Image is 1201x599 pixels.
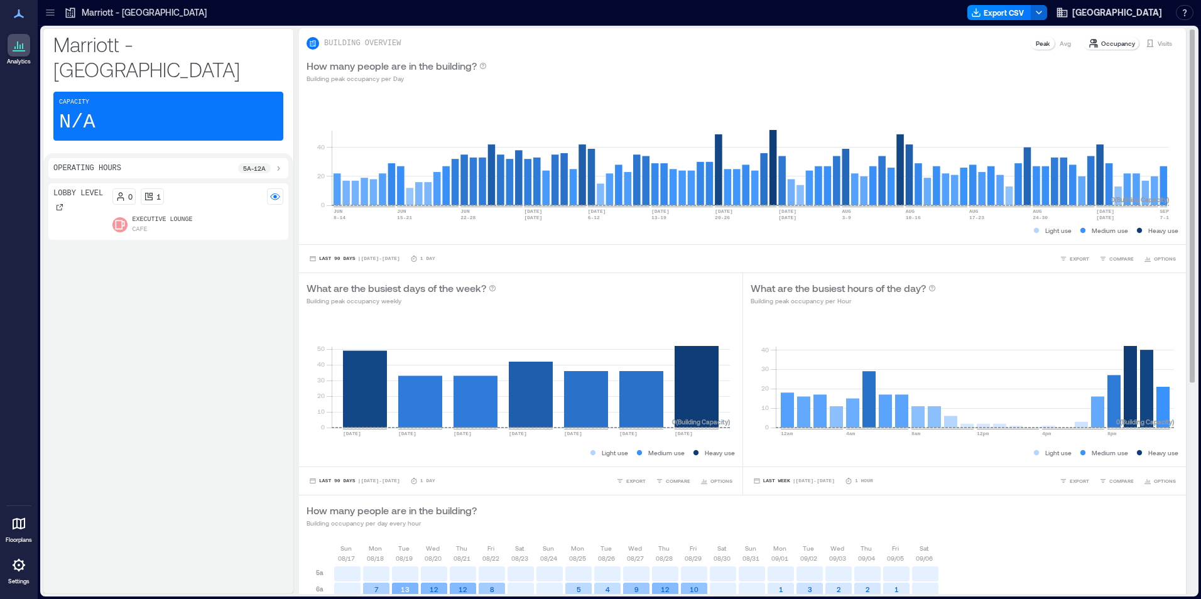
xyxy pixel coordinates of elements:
p: 1 Day [420,477,435,485]
p: 08/27 [627,553,644,563]
p: Building peak occupancy per Hour [751,296,936,306]
p: Building peak occupancy weekly [307,296,496,306]
tspan: 0 [321,423,325,431]
text: JUN [397,208,406,214]
p: 08/19 [396,553,413,563]
span: OPTIONS [710,477,732,485]
span: [GEOGRAPHIC_DATA] [1072,6,1162,19]
p: Wed [426,543,440,553]
p: Mon [773,543,786,553]
p: Heavy use [1148,448,1178,458]
text: [DATE] [343,431,361,436]
p: Wed [830,543,844,553]
p: Fri [487,543,494,553]
button: OPTIONS [1141,475,1178,487]
span: COMPARE [1109,477,1134,485]
p: How many people are in the building? [307,503,477,518]
tspan: 20 [317,172,325,180]
text: 12 [430,585,438,593]
span: OPTIONS [1154,477,1176,485]
text: 12am [781,431,793,436]
text: 7-13 [1160,215,1172,220]
text: 9 [634,585,639,593]
button: Last 90 Days |[DATE]-[DATE] [307,252,403,265]
text: [DATE] [524,215,543,220]
button: COMPARE [1097,475,1136,487]
button: OPTIONS [1141,252,1178,265]
text: [DATE] [715,208,733,214]
p: BUILDING OVERVIEW [324,38,401,48]
a: Analytics [3,30,35,69]
text: [DATE] [398,431,416,436]
button: Last 90 Days |[DATE]-[DATE] [307,475,403,487]
p: How many people are in the building? [307,58,477,73]
p: Marriott - [GEOGRAPHIC_DATA] [53,31,283,82]
p: Medium use [1092,225,1128,235]
p: Settings [8,578,30,585]
p: Lobby Level [53,188,103,198]
text: 2 [866,585,870,593]
a: Floorplans [2,509,36,548]
text: [DATE] [588,208,606,214]
p: Tue [803,543,814,553]
text: 17-23 [969,215,984,220]
p: Capacity [59,97,89,107]
tspan: 10 [317,407,325,415]
text: 8 [490,585,494,593]
p: What are the busiest days of the week? [307,281,486,296]
p: 09/05 [887,553,904,563]
p: 08/31 [742,553,759,563]
text: [DATE] [675,431,693,436]
p: 08/22 [482,553,499,563]
span: EXPORT [626,477,646,485]
p: 08/23 [511,553,528,563]
button: Export CSV [967,5,1031,20]
text: [DATE] [619,431,638,436]
p: Building peak occupancy per Day [307,73,487,84]
p: Occupancy [1101,38,1135,48]
text: JUN [334,208,343,214]
p: Heavy use [1148,225,1178,235]
p: Light use [1045,448,1072,458]
tspan: 0 [321,201,325,208]
p: Sat [920,543,928,553]
span: EXPORT [1070,477,1089,485]
text: 4pm [1042,431,1052,436]
text: 12 [661,585,670,593]
button: [GEOGRAPHIC_DATA] [1052,3,1166,23]
button: COMPARE [653,475,693,487]
text: 12pm [977,431,989,436]
p: 08/21 [454,553,470,563]
p: Tue [398,543,410,553]
text: 12 [459,585,467,593]
p: 08/29 [685,553,702,563]
text: 13 [401,585,410,593]
text: [DATE] [778,215,796,220]
p: Medium use [1092,448,1128,458]
p: Thu [861,543,872,553]
text: 24-30 [1033,215,1048,220]
span: COMPARE [666,477,690,485]
text: 10 [690,585,698,593]
tspan: 50 [317,345,325,352]
span: EXPORT [1070,255,1089,262]
text: AUG [906,208,915,214]
button: COMPARE [1097,252,1136,265]
p: Cafe [133,225,148,235]
p: N/A [59,110,95,135]
tspan: 20 [317,392,325,399]
tspan: 30 [761,365,768,372]
text: [DATE] [651,208,670,214]
text: [DATE] [564,431,582,436]
p: 08/25 [569,553,586,563]
text: [DATE] [1096,208,1114,214]
p: Heavy use [705,448,735,458]
p: Light use [602,448,628,458]
p: Light use [1045,225,1072,235]
p: 09/04 [858,553,875,563]
p: 1 Hour [855,477,873,485]
text: [DATE] [524,208,543,214]
text: [DATE] [454,431,472,436]
text: [DATE] [1096,215,1114,220]
p: Sun [340,543,352,553]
